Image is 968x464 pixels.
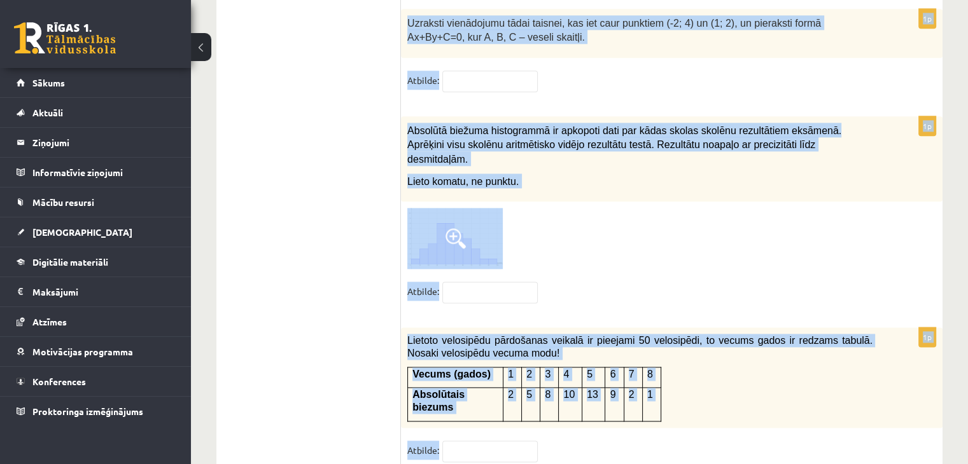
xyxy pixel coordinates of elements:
span: 8 [545,389,551,400]
a: Motivācijas programma [17,337,175,366]
span: 5 [526,389,532,400]
span: Vecums (gados) [412,369,491,379]
img: 1.png [407,208,503,269]
span: [DEMOGRAPHIC_DATA] [32,226,132,238]
span: Konferences [32,376,86,387]
span: 5 [587,369,593,379]
span: 6 [610,369,616,379]
p: Atbilde: [407,440,439,460]
span: 4 [563,369,569,379]
a: Sākums [17,68,175,97]
a: Atzīmes [17,307,175,336]
span: 1 [508,369,514,379]
a: Rīgas 1. Tālmācības vidusskola [14,22,116,54]
p: Atbilde: [407,71,439,90]
span: 2 [508,389,514,400]
legend: Informatīvie ziņojumi [32,158,175,187]
span: Absolūtā biežuma histogrammā ir apkopoti dati par kādas skolas skolēnu rezultātiem eksāmenā. [407,125,841,136]
span: Aktuāli [32,107,63,118]
span: Uzraksti vienādojumu tādai taisnei, kas iet caur punktiem (-2; 4) un (1; 2), un pieraksti formā A... [407,18,821,43]
span: 13 [587,389,598,400]
a: Aktuāli [17,98,175,127]
a: Maksājumi [17,277,175,306]
span: Proktoringa izmēģinājums [32,406,143,417]
a: [DEMOGRAPHIC_DATA] [17,217,175,247]
a: Informatīvie ziņojumi [17,158,175,187]
span: Lieto komatu, ne punktu. [407,176,519,187]
span: 2 [526,369,532,379]
p: 1p [918,116,936,136]
span: Sākums [32,77,65,88]
span: 8 [647,369,653,379]
span: Digitālie materiāli [32,256,108,268]
span: Motivācijas programma [32,346,133,357]
span: 10 [563,389,575,400]
span: 9 [610,389,616,400]
span: 1 [647,389,653,400]
p: 1p [918,327,936,347]
span: Lietoto velosipēdu pārdošanas veikalā ir pieejami 50 velosipēdi, to vecums gados ir redzams tabulā. [407,335,873,346]
span: 2 [629,389,635,400]
a: Ziņojumi [17,128,175,157]
p: 1p [918,8,936,29]
a: Mācību resursi [17,188,175,217]
span: 7 [629,369,635,379]
legend: Ziņojumi [32,128,175,157]
span: Nosaki velosipēdu vecuma modu! [407,348,559,358]
span: Mācību resursi [32,196,94,208]
a: Proktoringa izmēģinājums [17,397,175,426]
span: Absolūtais biezums [412,389,465,413]
span: Aprēķini visu skolēnu aritmētisko vidējo rezultātu testā. Rezultātu noapaļo ar precizitāti līdz d... [407,139,815,165]
span: 3 [545,369,551,379]
legend: Maksājumi [32,277,175,306]
span: Atzīmes [32,316,67,327]
p: Atbilde: [407,282,439,301]
a: Digitālie materiāli [17,247,175,276]
a: Konferences [17,367,175,396]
